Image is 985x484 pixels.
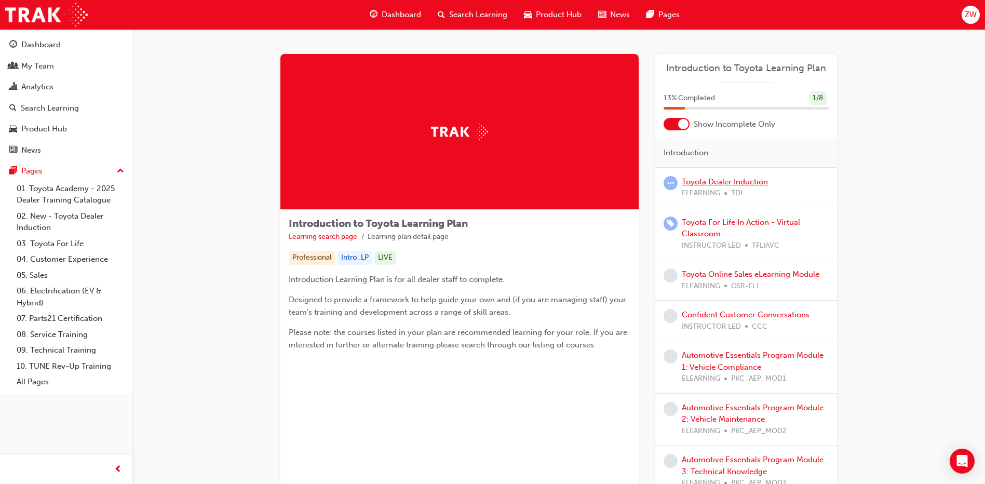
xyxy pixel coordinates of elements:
a: 04. Customer Experience [12,251,128,267]
a: news-iconNews [590,4,638,25]
span: ELEARNING [682,280,720,292]
span: TFLIAVC [752,240,779,252]
div: 1 / 8 [809,91,827,105]
span: learningRecordVerb_NONE-icon [664,454,678,468]
div: My Team [21,60,54,72]
div: Pages [21,165,43,177]
span: news-icon [598,8,606,21]
a: search-iconSearch Learning [429,4,516,25]
span: ELEARNING [682,187,720,199]
a: Search Learning [4,99,128,118]
span: TDI [731,187,743,199]
a: News [4,141,128,160]
span: INSTRUCTOR LED [682,321,741,333]
a: Confident Customer Conversations [682,310,809,319]
span: learningRecordVerb_ATTEMPT-icon [664,176,678,190]
a: Toyota Online Sales eLearning Module [682,270,819,279]
a: All Pages [12,374,128,390]
span: prev-icon [114,463,122,476]
span: car-icon [524,8,532,21]
span: ELEARNING [682,373,720,385]
span: up-icon [117,165,124,178]
span: learningRecordVerb_NONE-icon [664,309,678,323]
span: search-icon [438,8,445,21]
div: Search Learning [21,102,79,114]
a: 10. TUNE Rev-Up Training [12,358,128,374]
span: Introduction [664,147,708,159]
span: learningRecordVerb_NONE-icon [664,268,678,283]
a: car-iconProduct Hub [516,4,590,25]
a: pages-iconPages [638,4,688,25]
span: INSTRUCTOR LED [682,240,741,252]
div: Professional [289,251,335,265]
div: News [21,144,41,156]
button: Pages [4,162,128,181]
a: Product Hub [4,119,128,139]
a: Analytics [4,77,128,97]
span: Product Hub [536,9,582,21]
a: 08. Service Training [12,327,128,343]
a: 06. Electrification (EV & Hybrid) [12,283,128,311]
button: DashboardMy TeamAnalyticsSearch LearningProduct HubNews [4,33,128,162]
a: 05. Sales [12,267,128,284]
a: 01. Toyota Academy - 2025 Dealer Training Catalogue [12,181,128,208]
a: Learning search page [289,232,357,241]
span: pages-icon [9,167,17,176]
a: Automotive Essentials Program Module 1: Vehicle Compliance [682,351,824,372]
span: Dashboard [382,9,421,21]
a: My Team [4,57,128,76]
a: 07. Parts21 Certification [12,311,128,327]
span: chart-icon [9,83,17,92]
span: ZW [965,9,977,21]
a: Toyota For Life In Action - Virtual Classroom [682,218,800,239]
span: car-icon [9,125,17,134]
span: OSR-EL1 [731,280,760,292]
span: guage-icon [370,8,377,21]
a: 03. Toyota For Life [12,236,128,252]
span: search-icon [9,104,17,113]
span: News [610,9,630,21]
span: PKC_AEP_MOD2 [731,425,787,437]
a: Introduction to Toyota Learning Plan [664,62,829,74]
span: pages-icon [646,8,654,21]
span: 13 % Completed [664,92,715,104]
a: guage-iconDashboard [361,4,429,25]
span: ELEARNING [682,425,720,437]
a: Automotive Essentials Program Module 2: Vehicle Maintenance [682,403,824,424]
span: Please note: the courses listed in your plan are recommended learning for your role. If you are i... [289,328,629,349]
span: guage-icon [9,41,17,50]
li: Learning plan detail page [368,231,449,243]
span: learningRecordVerb_NONE-icon [664,349,678,364]
div: Dashboard [21,39,61,51]
span: CCC [752,321,767,333]
a: 09. Technical Training [12,342,128,358]
div: Analytics [21,81,53,93]
div: Open Intercom Messenger [950,449,975,474]
span: Introduction to Toyota Learning Plan [289,218,468,230]
button: ZW [962,6,980,24]
a: Automotive Essentials Program Module 3: Technical Knowledge [682,455,824,476]
span: Show Incomplete Only [694,118,775,130]
div: LIVE [374,251,396,265]
a: 02. New - Toyota Dealer Induction [12,208,128,236]
a: Dashboard [4,35,128,55]
span: PKC_AEP_MOD1 [731,373,786,385]
span: learningRecordVerb_ENROLL-icon [664,217,678,231]
img: Trak [5,3,88,26]
span: people-icon [9,62,17,71]
span: news-icon [9,146,17,155]
div: Product Hub [21,123,67,135]
span: Designed to provide a framework to help guide your own and (if you are managing staff) your team'... [289,295,628,317]
span: Pages [658,9,680,21]
img: Trak [431,124,488,140]
span: Search Learning [449,9,507,21]
div: Intro_LP [338,251,372,265]
span: learningRecordVerb_NONE-icon [664,402,678,416]
a: Toyota Dealer Induction [682,177,768,186]
span: Introduction Learning Plan is for all dealer staff to complete. [289,275,505,284]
